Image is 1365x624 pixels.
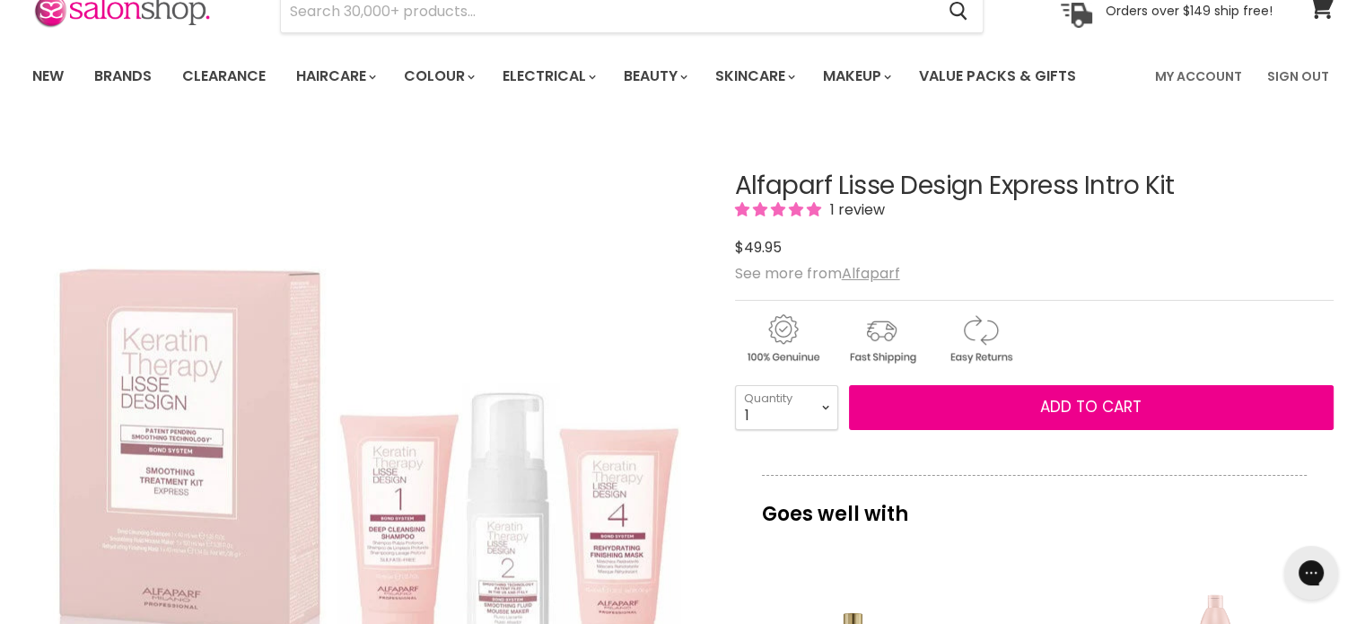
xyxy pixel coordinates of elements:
nav: Main [10,50,1356,102]
img: shipping.gif [834,312,929,366]
a: Makeup [809,57,902,95]
a: Electrical [489,57,607,95]
span: 5.00 stars [735,199,825,220]
span: Add to cart [1040,396,1142,417]
a: Brands [81,57,165,95]
iframe: Gorgias live chat messenger [1275,540,1347,606]
button: Add to cart [849,385,1334,430]
a: Alfaparf [842,263,900,284]
a: My Account [1144,57,1253,95]
span: $49.95 [735,237,782,258]
ul: Main menu [19,50,1117,102]
a: Beauty [610,57,698,95]
a: Haircare [283,57,387,95]
p: Orders over $149 ship free! [1106,3,1273,19]
a: Colour [390,57,486,95]
img: genuine.gif [735,312,830,366]
a: New [19,57,77,95]
a: Clearance [169,57,279,95]
span: 1 review [825,199,885,220]
span: See more from [735,263,900,284]
select: Quantity [735,385,838,430]
p: Goes well with [762,475,1307,534]
a: Sign Out [1256,57,1340,95]
a: Value Packs & Gifts [906,57,1089,95]
h1: Alfaparf Lisse Design Express Intro Kit [735,172,1334,200]
a: Skincare [702,57,806,95]
img: returns.gif [932,312,1028,366]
